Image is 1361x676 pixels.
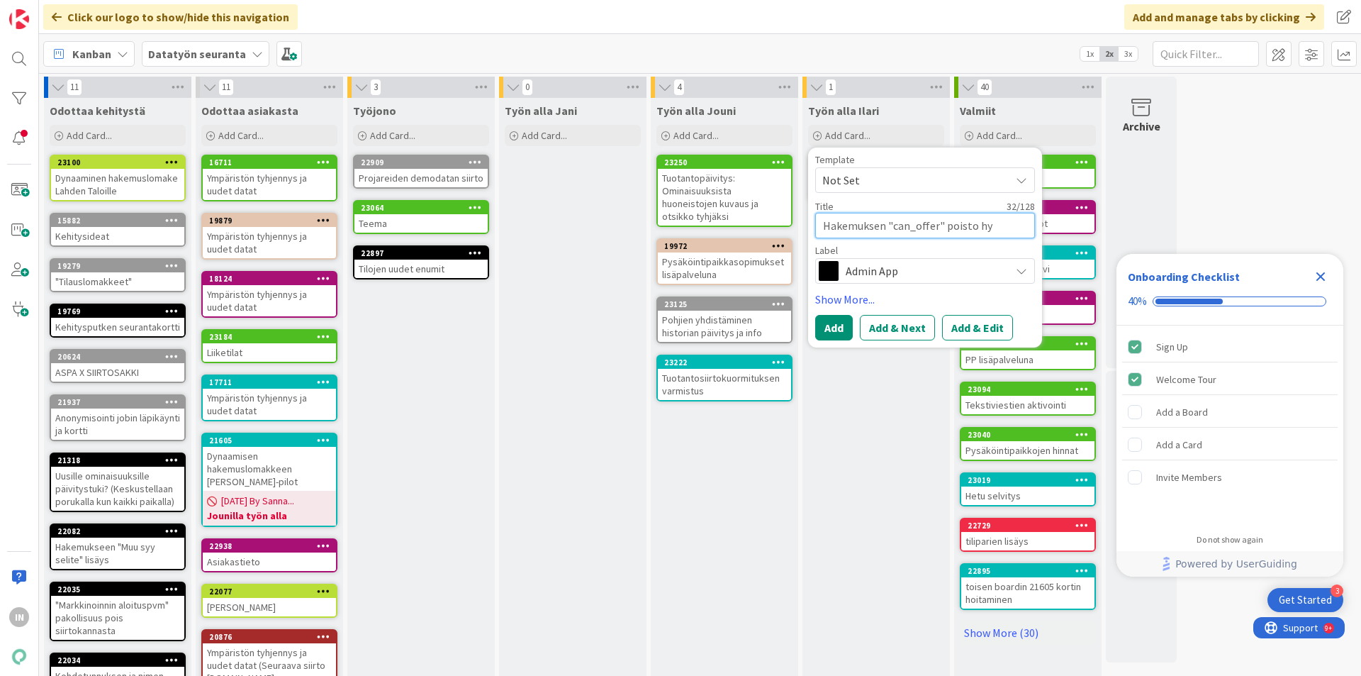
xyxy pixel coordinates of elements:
div: 22897 [354,247,488,260]
div: 19279"Tilauslomakkeet" [51,260,184,291]
div: 19769 [51,305,184,318]
div: IN [9,607,29,627]
div: 22909 [354,156,488,169]
span: 4 [673,79,685,96]
div: 22035"Markkinoinnin aloituspvm" pakollisuus pois siirtokannasta [51,583,184,640]
div: 20624ASPA X SIIRTOSAKKI [51,350,184,382]
a: 22035"Markkinoinnin aloituspvm" pakollisuus pois siirtokannasta [50,582,186,641]
a: 22729tiliparien lisäys [960,518,1096,552]
span: Työn alla Jouni [656,104,736,118]
div: Liiketilat [203,343,336,362]
div: Anonymisointi jobin läpikäynti ja kortti [51,409,184,440]
div: Asiakastieto [203,553,336,571]
div: 19769 [57,306,184,316]
span: Odottaa kehitystä [50,104,145,118]
a: 23184Liiketilat [201,329,337,363]
div: 16711Ympäristön tyhjennys ja uudet datat [203,156,336,200]
a: 23111PP lisäpalveluna [960,336,1096,370]
div: Open Get Started checklist, remaining modules: 3 [1267,588,1343,612]
div: Pysäköintipaikkasopimukset lisäpalveluna [658,253,791,284]
span: Valmiit [960,104,996,118]
span: 0 [522,79,533,96]
div: 22035 [57,584,184,594]
span: Add Card... [977,129,1022,142]
a: Powered by UserGuiding [1124,551,1336,577]
div: 22034 [51,654,184,667]
div: 18124 [209,274,336,284]
div: tiliparien lisäys [961,532,1094,550]
div: 18124Ympäristön tyhjennys ja uudet datat [203,272,336,316]
div: Checklist Container [1116,254,1343,577]
a: 19972Pysäköintipaikkasopimukset lisäpalveluna [656,238,792,285]
a: 19279"Tilauslomakkeet" [50,258,186,292]
div: 23019 [961,474,1094,487]
div: 23040 [961,428,1094,441]
a: 22077[PERSON_NAME] [201,584,337,618]
div: 22895toisen boardin 21605 kortin hoitaminen [961,565,1094,609]
div: 23250Tuotantopäivitys: Ominaisuuksista huoneistojen kuvaus ja otsikko tyhjäksi [658,156,791,226]
div: Hetu selvitys [961,487,1094,505]
span: 1 [825,79,836,96]
div: 19279 [51,260,184,272]
div: Sign Up is complete. [1122,331,1338,362]
div: 22077[PERSON_NAME] [203,585,336,616]
div: 18124 [203,272,336,285]
div: 22082 [57,526,184,536]
div: Add a Board is incomplete. [1122,397,1338,428]
div: 23094 [968,384,1094,394]
span: Add Card... [825,129,870,142]
b: Jounilla työn alla [207,509,332,523]
div: Pohjien yhdistäminen historian päivitys ja info [658,311,791,342]
a: 23064Teema [353,200,489,234]
div: 23094 [961,383,1094,396]
div: Add and manage tabs by clicking [1124,4,1324,30]
textarea: Hakemuksen "can_offer" poisto hy [815,213,1035,238]
div: 23222 [658,356,791,369]
div: Click our logo to show/hide this navigation [43,4,298,30]
a: 19879Ympäristön tyhjennys ja uudet datat [201,213,337,260]
a: 21605Dynaamisen hakemuslomakkeen [PERSON_NAME]-pilot[DATE] By Sanna...Jounilla työn alla [201,433,337,527]
div: 19972 [658,240,791,253]
span: Label [815,245,838,255]
div: 23019 [968,475,1094,485]
a: 23019Hetu selvitys [960,472,1096,506]
span: 3x [1119,47,1138,61]
div: 23125Pohjien yhdistäminen historian päivitys ja info [658,298,791,342]
a: 22895toisen boardin 21605 kortin hoitaminen [960,563,1096,610]
a: 22938Asiakastieto [201,538,337,572]
div: 16711 [203,156,336,169]
div: Add a Card is incomplete. [1122,429,1338,460]
a: 20624ASPA X SIIRTOSAKKI [50,349,186,383]
div: Ympäristön tyhjennys ja uudet datat [203,389,336,420]
div: 19769Kehitysputken seurantakortti [51,305,184,336]
div: 21318 [57,455,184,465]
div: 22938Asiakastieto [203,540,336,571]
div: 20876 [209,632,336,642]
span: Kanban [72,45,111,62]
div: 17711 [203,376,336,389]
img: avatar [9,647,29,667]
div: "Tilauslomakkeet" [51,272,184,291]
a: 23250Tuotantopäivitys: Ominaisuuksista huoneistojen kuvaus ja otsikko tyhjäksi [656,155,792,227]
label: Title [815,200,834,213]
span: 11 [218,79,234,96]
div: 22729tiliparien lisäys [961,519,1094,550]
div: 23222 [664,358,791,367]
div: 23100 [51,156,184,169]
div: 19972 [664,241,791,251]
div: 21605 [203,434,336,447]
div: Invite Members [1156,469,1222,486]
div: Add a Card [1156,436,1202,453]
a: 22082Hakemukseen "Muu syy selite" lisäys [50,523,186,570]
div: Kehitysideat [51,227,184,245]
div: Dynaaminen hakemuslomake Lahden Taloille [51,169,184,200]
a: Show More (30) [960,621,1096,644]
div: Ympäristön tyhjennys ja uudet datat [203,285,336,316]
div: 21937Anonymisointi jobin läpikäynti ja kortti [51,396,184,440]
span: Powered by UserGuiding [1175,555,1297,572]
img: Visit kanbanzone.com [9,9,29,29]
span: 3 [370,79,381,96]
div: 32 / 128 [838,200,1035,213]
div: 22938 [203,540,336,553]
div: 16711 [209,157,336,167]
